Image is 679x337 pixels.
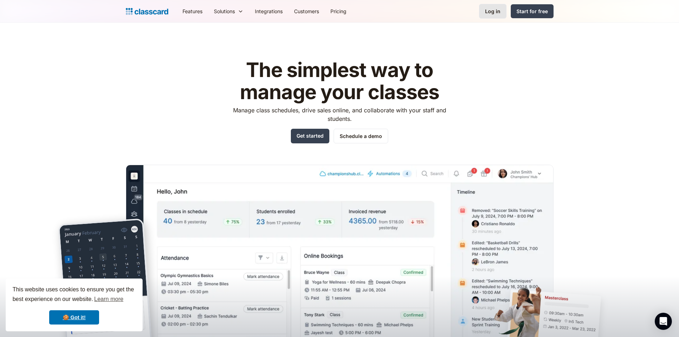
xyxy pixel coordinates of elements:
[177,3,208,19] a: Features
[288,3,325,19] a: Customers
[93,294,124,305] a: learn more about cookies
[511,4,554,18] a: Start for free
[226,59,453,103] h1: The simplest way to manage your classes
[12,285,136,305] span: This website uses cookies to ensure you get the best experience on our website.
[479,4,506,19] a: Log in
[655,313,672,330] div: Open Intercom Messenger
[226,106,453,123] p: Manage class schedules, drive sales online, and collaborate with your staff and students.
[6,279,143,331] div: cookieconsent
[249,3,288,19] a: Integrations
[334,129,388,143] a: Schedule a demo
[485,7,500,15] div: Log in
[214,7,235,15] div: Solutions
[291,129,329,143] a: Get started
[49,310,99,325] a: dismiss cookie message
[208,3,249,19] div: Solutions
[126,6,168,16] a: home
[516,7,548,15] div: Start for free
[325,3,352,19] a: Pricing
